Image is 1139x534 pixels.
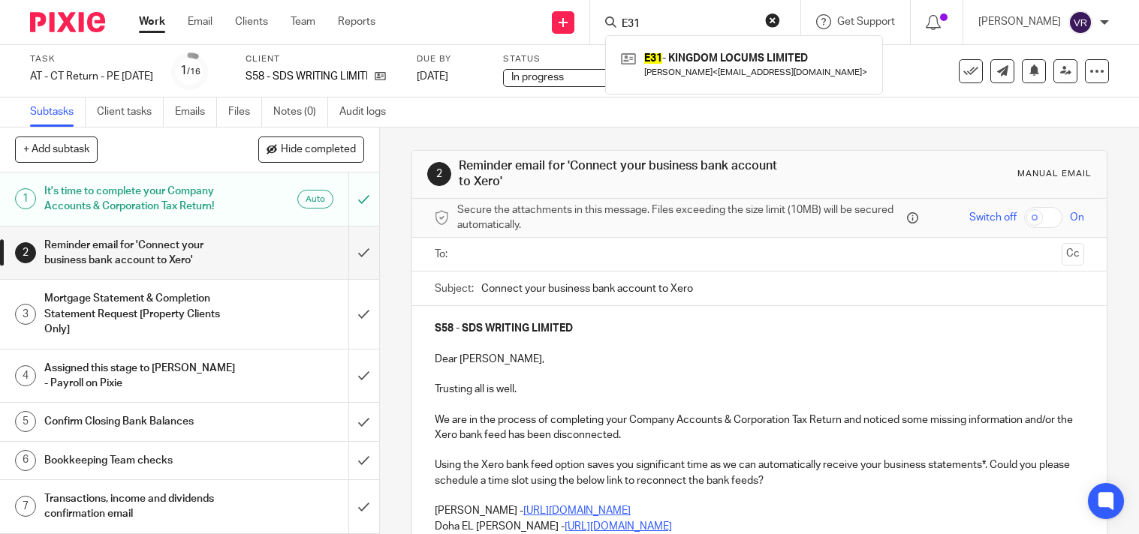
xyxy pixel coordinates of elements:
[837,16,895,27] span: Get Support
[565,521,672,532] a: [URL][DOMAIN_NAME]
[15,304,36,325] div: 3
[1062,243,1084,265] button: Cc
[291,14,315,29] a: Team
[978,14,1061,29] p: [PERSON_NAME]
[435,247,451,262] label: To:
[175,97,217,127] a: Emails
[435,519,1084,534] p: Doha EL [PERSON_NAME] -
[417,71,448,82] span: [DATE]
[523,505,631,516] a: [URL][DOMAIN_NAME]
[44,410,237,433] h1: Confirm Closing Bank Balances
[511,72,564,82] span: In progress
[180,62,200,79] div: 1
[44,180,237,218] h1: It's time to complete your Company Accounts & Corporation Tax Return!
[503,53,653,65] label: Status
[30,12,105,32] img: Pixie
[97,97,164,127] a: Client tasks
[15,136,98,162] button: + Add subtask
[338,14,375,29] a: Reports
[273,97,328,127] a: Notes (0)
[44,234,237,272] h1: Reminder email for 'Connect your business bank account to Xero'
[765,13,780,28] button: Clear
[15,496,36,517] div: 7
[15,411,36,432] div: 5
[620,18,755,31] input: Search
[15,188,36,209] div: 1
[15,242,36,263] div: 2
[281,144,356,156] span: Hide completed
[30,53,153,65] label: Task
[459,158,791,190] h1: Reminder email for 'Connect your business bank account to Xero'
[235,14,268,29] a: Clients
[246,53,398,65] label: Client
[969,210,1017,225] span: Switch off
[30,69,153,84] div: AT - CT Return - PE [DATE]
[187,67,200,76] small: /16
[339,97,397,127] a: Audit logs
[30,69,153,84] div: AT - CT Return - PE 30-09-2025
[188,14,212,29] a: Email
[435,382,1084,397] p: Trusting all is well.
[15,450,36,471] div: 6
[44,449,237,472] h1: Bookkeeping Team checks
[44,357,237,395] h1: Assigned this stage to [PERSON_NAME] - Payroll on Pixie
[1070,210,1084,225] span: On
[435,412,1084,443] p: We are in the process of completing your Company Accounts & Corporation Tax Return and noticed so...
[1068,10,1092,34] img: svg%3E
[297,190,333,208] div: Auto
[44,287,237,340] h1: Mortgage Statement & Completion Statement Request [Property Clients Only]
[30,97,86,127] a: Subtasks
[139,14,165,29] a: Work
[435,352,1084,367] p: Dear [PERSON_NAME],
[427,162,451,186] div: 2
[228,97,262,127] a: Files
[246,69,367,84] p: S58 - SDS WRITING LIMITED
[15,365,36,386] div: 4
[1017,168,1092,180] div: Manual email
[44,487,237,526] h1: Transactions, income and dividends confirmation email
[258,136,364,162] button: Hide completed
[457,202,903,233] span: Secure the attachments in this message. Files exceeding the size limit (10MB) will be secured aut...
[435,281,474,296] label: Subject:
[417,53,484,65] label: Due by
[435,323,573,334] strong: S58 - SDS WRITING LIMITED
[435,503,1084,518] p: [PERSON_NAME] -
[435,457,1084,488] p: Using the Xero bank feed option saves you significant time as we can automatically receive your b...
